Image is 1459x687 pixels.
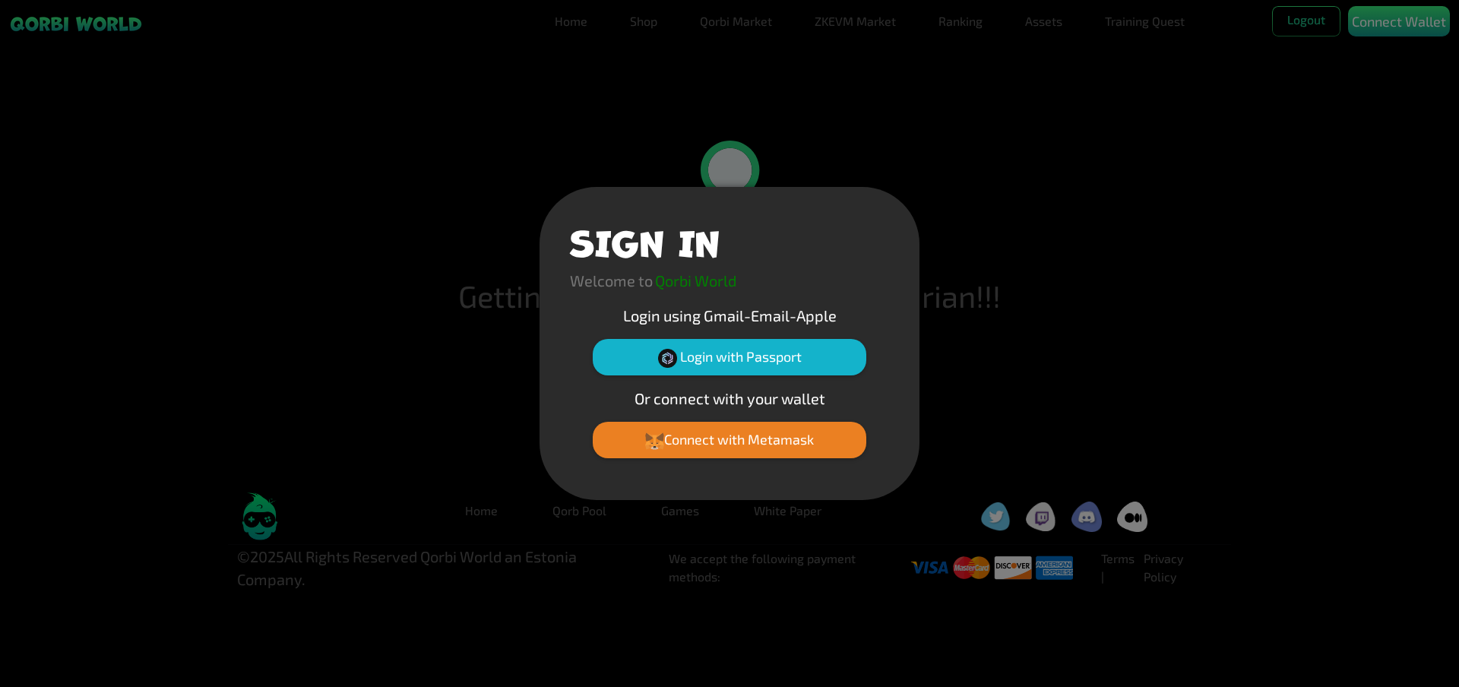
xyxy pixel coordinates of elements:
p: Or connect with your wallet [570,387,889,410]
p: Login using Gmail-Email-Apple [570,304,889,327]
button: Login with Passport [593,339,866,375]
p: Qorbi World [655,269,736,292]
p: Welcome to [570,269,653,292]
img: Passport Logo [658,349,677,368]
button: Connect with Metamask [593,422,866,458]
h1: SIGN IN [570,217,720,263]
